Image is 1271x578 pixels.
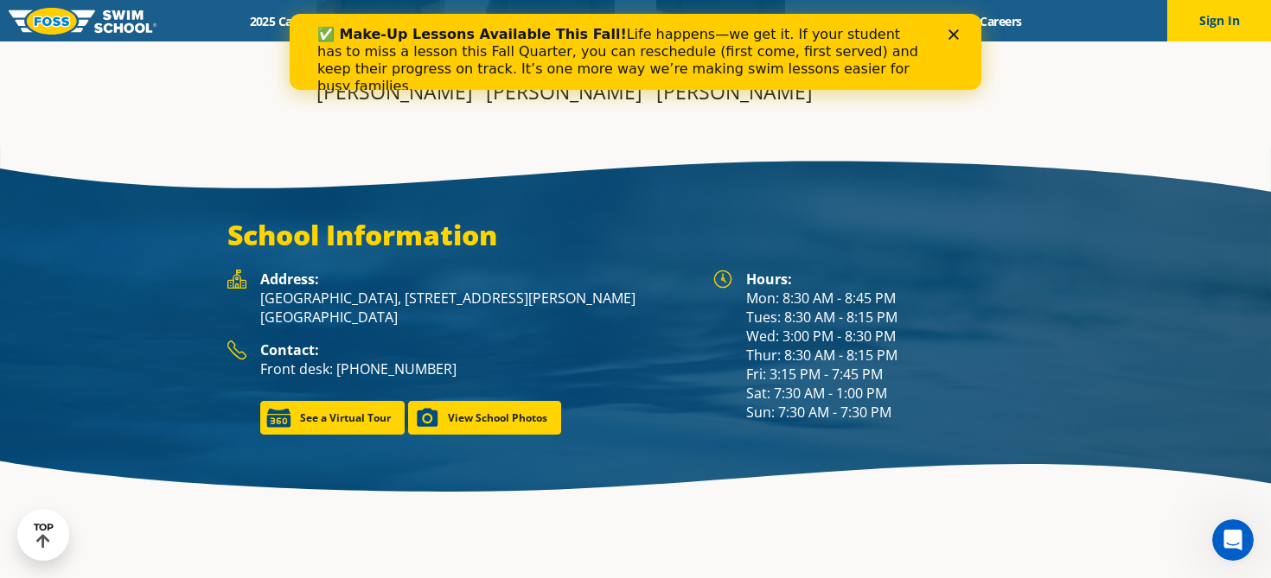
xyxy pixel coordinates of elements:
a: Swim Path® Program [415,13,566,29]
p: Front desk: [PHONE_NUMBER] [260,359,696,378]
img: Foss Location Hours [713,270,732,289]
a: View School Photos [408,401,561,435]
a: See a Virtual Tour [260,401,405,435]
div: TOP [34,522,54,549]
p: [PERSON_NAME] [656,79,785,104]
div: Life happens—we get it. If your student has to miss a lesson this Fall Quarter, you can reschedul... [28,12,636,81]
iframe: Intercom live chat banner [290,14,981,90]
strong: Address: [260,270,319,289]
a: Blog [910,13,965,29]
b: ✅ Make-Up Lessons Available This Fall! [28,12,337,29]
a: 2025 Calendar [234,13,342,29]
strong: Hours: [746,270,792,289]
h3: School Information [227,218,1044,252]
a: Careers [965,13,1037,29]
a: About [PERSON_NAME] [567,13,728,29]
div: Mon: 8:30 AM - 8:45 PM Tues: 8:30 AM - 8:15 PM Wed: 3:00 PM - 8:30 PM Thur: 8:30 AM - 8:15 PM Fri... [746,270,1044,422]
img: FOSS Swim School Logo [9,8,156,35]
div: Close [659,16,676,26]
p: [GEOGRAPHIC_DATA], [STREET_ADDRESS][PERSON_NAME] [GEOGRAPHIC_DATA] [260,289,696,327]
img: Foss Location Contact [227,340,246,360]
a: Swim Like [PERSON_NAME] [727,13,910,29]
iframe: Intercom live chat [1212,519,1254,561]
p: [PERSON_NAME] [316,79,445,104]
strong: Contact: [260,340,319,359]
img: Foss Location Address [227,270,246,289]
p: [PERSON_NAME] [486,79,615,104]
a: Schools [342,13,415,29]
